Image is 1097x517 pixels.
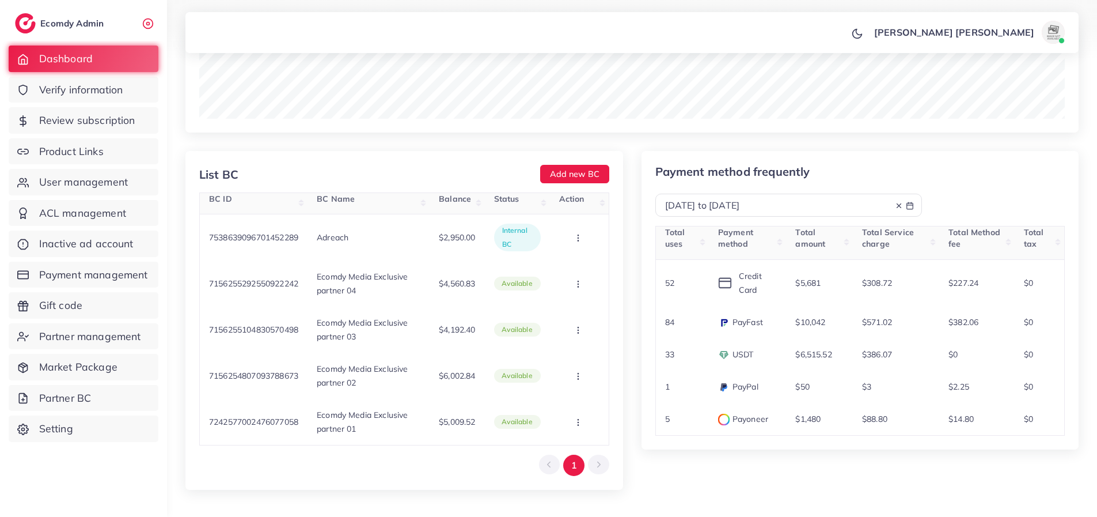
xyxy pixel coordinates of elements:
p: available [502,277,532,290]
a: Market Package [9,354,158,380]
ul: Pagination [539,455,609,476]
p: $4,192.40 [439,323,475,337]
p: $10,042 [795,315,825,329]
p: $227.24 [948,276,978,290]
a: [PERSON_NAME] [PERSON_NAME]avatar [868,21,1069,44]
p: 7242577002476077058 [209,415,298,429]
img: avatar [1042,21,1065,44]
span: Payment management [39,267,148,282]
a: Dashboard [9,46,158,72]
a: Verify information [9,77,158,103]
p: $88.80 [862,412,887,426]
p: $3 [862,380,871,394]
span: Total Method fee [948,227,1000,249]
p: $0 [1024,412,1033,426]
a: Inactive ad account [9,231,158,257]
span: Action [559,194,584,204]
p: Payment method frequently [655,165,923,179]
p: $308.72 [862,276,892,290]
p: 33 [665,348,674,361]
p: $386.07 [862,348,892,361]
p: available [502,415,532,429]
p: $14.80 [948,412,974,426]
a: Product Links [9,138,158,165]
p: Ecomdy Media Exclusive partner 04 [317,270,420,297]
p: $0 [1024,348,1033,361]
p: 7538639096701452289 [209,231,298,244]
span: Dashboard [39,51,93,66]
p: $2.25 [948,380,969,394]
span: Product Links [39,144,104,159]
p: $0 [1024,276,1033,290]
p: $571.02 [862,315,892,329]
p: Ecomdy Media Exclusive partner 01 [317,408,420,436]
img: payment [718,414,730,425]
p: $6,515.52 [795,348,832,361]
p: $0 [1024,380,1033,394]
a: Setting [9,416,158,442]
p: $0 [948,348,958,361]
img: payment [718,382,730,393]
span: User management [39,175,128,190]
span: Review subscription [39,113,135,128]
div: List BC [199,166,238,183]
p: 7156255292550922242 [209,277,298,290]
img: logo [15,13,36,33]
p: $6,002.84 [439,369,475,383]
span: Gift code [39,298,82,313]
p: 5 [665,412,670,426]
p: available [502,323,532,337]
span: BC ID [209,194,232,204]
img: payment [718,349,730,361]
a: ACL management [9,200,158,227]
p: Ecomdy Media Exclusive partner 03 [317,316,420,344]
a: Review subscription [9,107,158,134]
p: USDT [718,348,754,361]
p: Adreach [317,231,348,244]
span: Balance [439,194,471,204]
p: 52 [665,276,674,290]
p: available [502,369,532,383]
p: PayPal [718,380,758,394]
a: Payment management [9,262,158,288]
img: icon payment [718,277,732,289]
span: [DATE] to [DATE] [665,199,740,211]
p: 1 [665,380,670,394]
p: 7156254807093788673 [209,369,298,383]
span: Status [494,194,519,204]
a: Gift code [9,292,158,319]
p: PayFast [718,315,763,329]
button: Go to page 1 [563,455,584,476]
p: $4,560.83 [439,277,475,290]
span: Setting [39,421,73,436]
p: $5,009.52 [439,415,475,429]
p: 84 [665,315,674,329]
span: Total uses [665,227,685,249]
a: Partner management [9,323,158,350]
span: Total Service charge [862,227,914,249]
span: Total amount [795,227,825,249]
span: ACL management [39,206,126,221]
p: $50 [795,380,809,394]
span: BC Name [317,194,355,204]
p: Credit Card [718,269,777,297]
span: Payment method [718,227,753,249]
p: [PERSON_NAME] [PERSON_NAME] [874,25,1034,39]
a: logoEcomdy Admin [15,13,107,33]
a: Partner BC [9,385,158,412]
h2: Ecomdy Admin [40,18,107,29]
span: Market Package [39,360,117,375]
p: Payoneer [718,412,768,426]
img: payment [718,317,730,329]
p: 7156255104830570498 [209,323,298,337]
p: $2,950.00 [439,231,475,244]
p: $382.06 [948,315,978,329]
span: Partner management [39,329,141,344]
button: Add new BC [540,165,609,183]
p: $5,681 [795,276,821,290]
span: Verify information [39,82,123,97]
a: User management [9,169,158,195]
p: Internal BC [502,224,533,251]
p: Ecomdy Media Exclusive partner 02 [317,362,420,390]
p: $0 [1024,315,1033,329]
